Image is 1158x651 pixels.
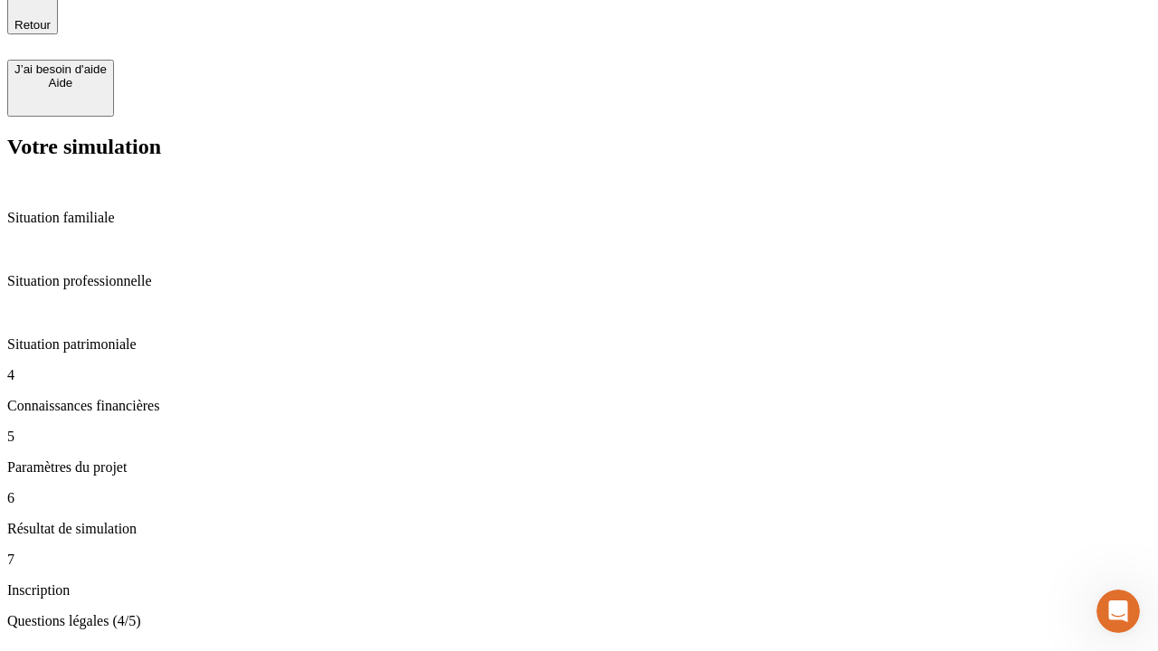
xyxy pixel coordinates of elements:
[14,18,51,32] span: Retour
[7,521,1151,537] p: Résultat de simulation
[7,210,1151,226] p: Situation familiale
[7,336,1151,353] p: Situation patrimoniale
[7,367,1151,383] p: 4
[7,459,1151,476] p: Paramètres du projet
[7,398,1151,414] p: Connaissances financières
[7,552,1151,568] p: 7
[7,60,114,117] button: J’ai besoin d'aideAide
[7,613,1151,629] p: Questions légales (4/5)
[7,273,1151,289] p: Situation professionnelle
[14,76,107,90] div: Aide
[7,429,1151,445] p: 5
[7,490,1151,506] p: 6
[7,135,1151,159] h2: Votre simulation
[14,62,107,76] div: J’ai besoin d'aide
[1096,590,1140,633] iframe: Intercom live chat
[7,582,1151,599] p: Inscription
